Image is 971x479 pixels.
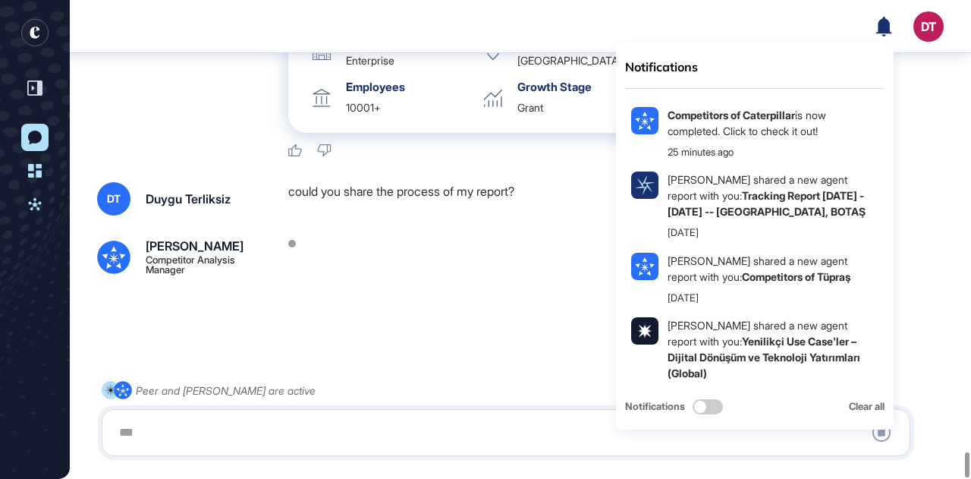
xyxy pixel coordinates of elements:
span: Notifications [625,399,685,414]
div: [DATE] [668,291,699,306]
div: [PERSON_NAME] shared a new agent report with you: [668,172,871,219]
div: [PERSON_NAME] shared a new agent report with you: [668,317,871,381]
div: Grant [517,101,543,115]
div: entrapeer-logo [21,19,49,46]
div: is now completed. Click to check it out! [668,107,871,139]
div: could you share the process of my report? [288,182,956,216]
div: Growth Stage [517,80,592,95]
div: 25 minutes ago [668,145,734,160]
div: [PERSON_NAME] [146,240,244,252]
div: Peer and [PERSON_NAME] are active [136,381,316,400]
b: Yenilikçi Use Case'ler – Dijital Dönüşüm ve Teknoloji Yatırımları (Global) [668,335,860,380]
div: Enterprise [346,54,394,68]
div: [PERSON_NAME] shared a new agent report with you: [668,253,871,285]
div: Duygu Terliksiz [146,193,231,205]
div: Employees [346,80,405,95]
div: 10001+ [346,101,381,115]
b: Tracking Report [DATE] - [DATE] -- [GEOGRAPHIC_DATA], BOTAŞ [668,189,866,218]
div: [GEOGRAPHIC_DATA] [517,54,621,68]
b: Competitors of Caterpillar [668,109,795,121]
div: [DATE] [668,225,699,241]
div: Notifications [625,58,885,76]
span: DT [107,193,121,205]
div: Competitor Analysis Manager [146,255,264,275]
div: Clear all [849,399,885,414]
b: Competitors of Tüpraş [742,270,850,283]
button: DT [913,11,944,42]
